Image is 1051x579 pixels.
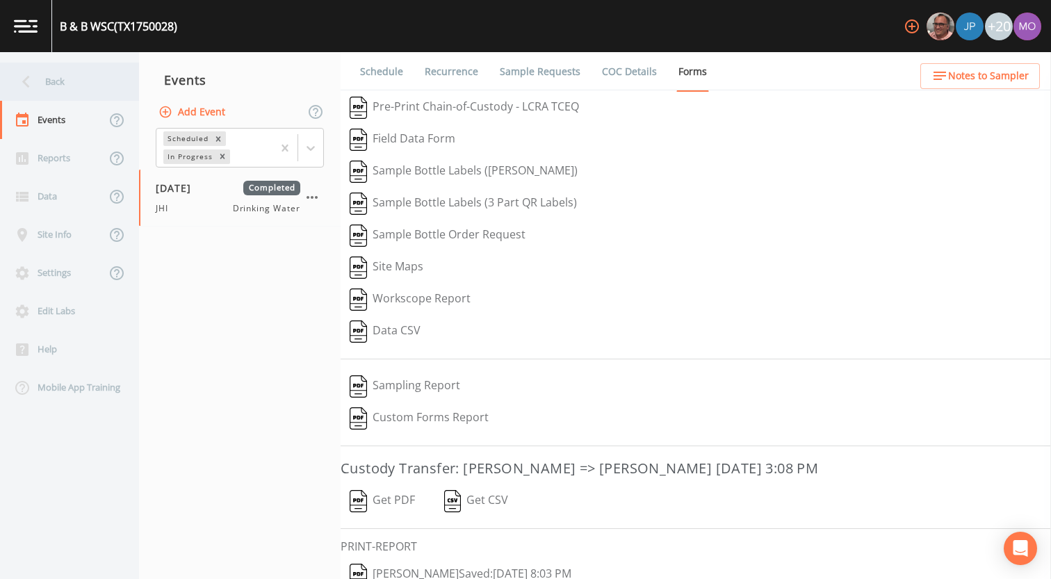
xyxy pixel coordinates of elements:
img: logo [14,19,38,33]
button: Add Event [156,99,231,125]
a: [DATE]CompletedJHIDrinking Water [139,170,341,227]
a: Forms [676,52,709,92]
button: Sampling Report [341,370,469,402]
img: svg%3e [350,490,367,512]
img: svg%3e [350,375,367,398]
span: JHI [156,202,177,215]
div: B & B WSC (TX1750028) [60,18,177,35]
span: Completed [243,181,300,195]
div: In Progress [163,149,215,164]
img: svg%3e [350,161,367,183]
button: Sample Bottle Order Request [341,220,535,252]
img: e2d790fa78825a4bb76dcb6ab311d44c [927,13,954,40]
button: Workscope Report [341,284,480,316]
img: svg%3e [444,490,462,512]
a: COC Details [600,52,659,91]
img: svg%3e [350,407,367,430]
a: Sample Requests [498,52,582,91]
button: Site Maps [341,252,432,284]
img: svg%3e [350,129,367,151]
div: Remove Scheduled [211,131,226,146]
img: svg%3e [350,193,367,215]
button: Pre-Print Chain-of-Custody - LCRA TCEQ [341,92,588,124]
span: Drinking Water [233,202,300,215]
a: Schedule [358,52,405,91]
div: +20 [985,13,1013,40]
h6: PRINT-REPORT [341,540,1051,553]
img: svg%3e [350,288,367,311]
div: Scheduled [163,131,211,146]
div: Events [139,63,341,97]
span: [DATE] [156,181,201,195]
div: Mike Franklin [926,13,955,40]
button: Data CSV [341,316,430,348]
img: svg%3e [350,97,367,119]
button: Field Data Form [341,124,464,156]
button: Sample Bottle Labels (3 Part QR Labels) [341,188,586,220]
a: Recurrence [423,52,480,91]
span: Notes to Sampler [948,67,1029,85]
button: Get CSV [434,485,518,517]
button: Get PDF [341,485,424,517]
h3: Custody Transfer: [PERSON_NAME] => [PERSON_NAME] [DATE] 3:08 PM [341,457,1051,480]
img: 41241ef155101aa6d92a04480b0d0000 [956,13,984,40]
div: Joshua gere Paul [955,13,984,40]
button: Sample Bottle Labels ([PERSON_NAME]) [341,156,587,188]
img: svg%3e [350,256,367,279]
button: Custom Forms Report [341,402,498,434]
div: Open Intercom Messenger [1004,532,1037,565]
img: 4e251478aba98ce068fb7eae8f78b90c [1013,13,1041,40]
img: svg%3e [350,225,367,247]
img: svg%3e [350,320,367,343]
button: Notes to Sampler [920,63,1040,89]
div: Remove In Progress [215,149,230,164]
